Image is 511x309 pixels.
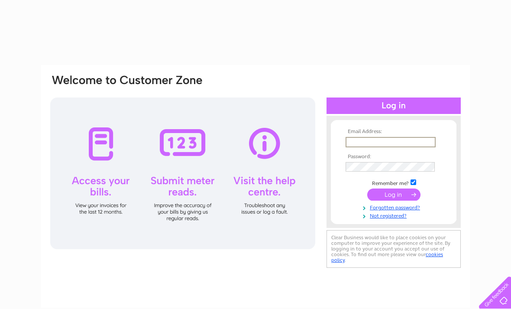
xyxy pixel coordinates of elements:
td: Remember me? [343,178,444,187]
th: Email Address: [343,129,444,135]
input: Submit [367,189,420,201]
a: Not registered? [346,211,444,219]
th: Password: [343,154,444,160]
a: Forgotten password? [346,203,444,211]
a: cookies policy [331,251,443,263]
div: Clear Business would like to place cookies on your computer to improve your experience of the sit... [327,230,461,268]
